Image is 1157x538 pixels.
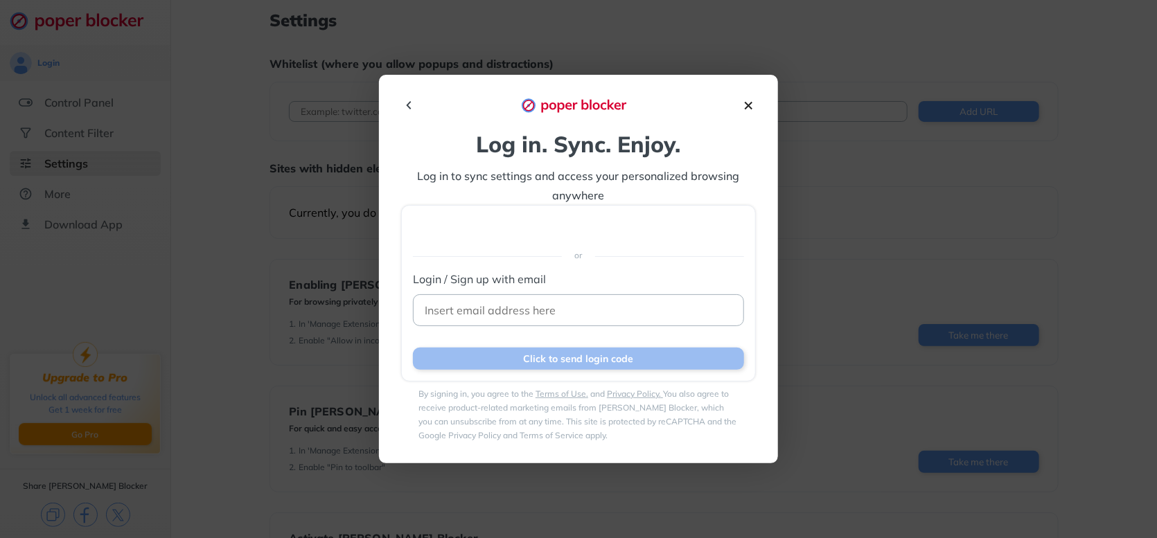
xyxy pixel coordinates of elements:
[521,98,639,113] img: logo
[536,388,588,399] a: Terms of Use.
[418,169,743,202] span: Log in to sync settings and access your personalized browsing anywhere
[413,239,744,272] div: or
[418,388,736,440] label: By signing in, you agree to the and You also agree to receive product-related marketing emails fr...
[741,98,756,113] img: close-icon
[401,97,418,114] img: back
[401,130,756,158] div: Log in. Sync. Enjoy.
[413,272,744,286] label: Login / Sign up with email
[607,388,663,399] a: Privacy Policy.
[413,294,744,326] input: Insert email address here
[433,213,724,243] iframe: Sign in with Google Button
